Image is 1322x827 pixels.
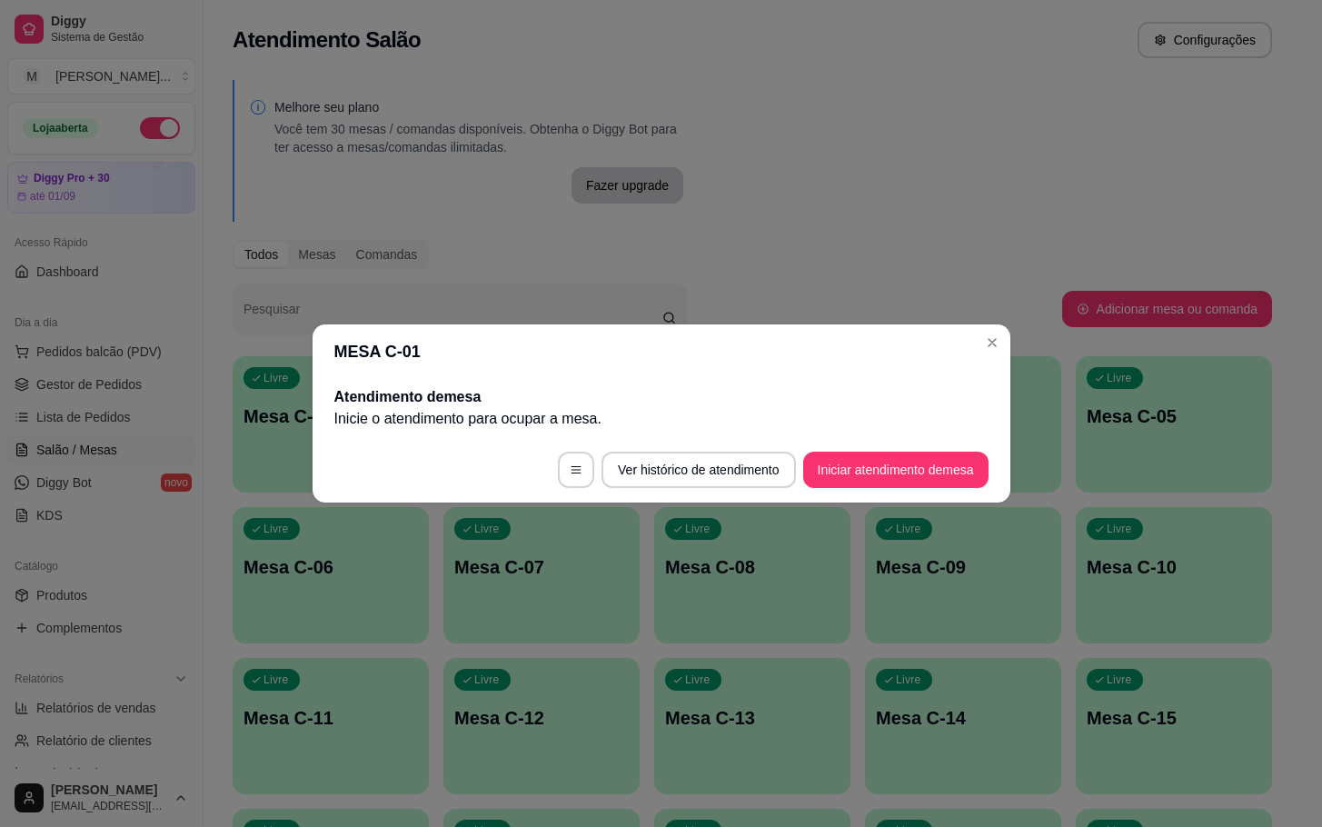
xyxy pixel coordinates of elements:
p: Inicie o atendimento para ocupar a mesa . [334,408,989,430]
button: Close [978,328,1007,357]
h2: Atendimento de mesa [334,386,989,408]
button: Iniciar atendimento demesa [803,452,989,488]
button: Ver histórico de atendimento [601,452,795,488]
header: MESA C-01 [313,324,1010,379]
